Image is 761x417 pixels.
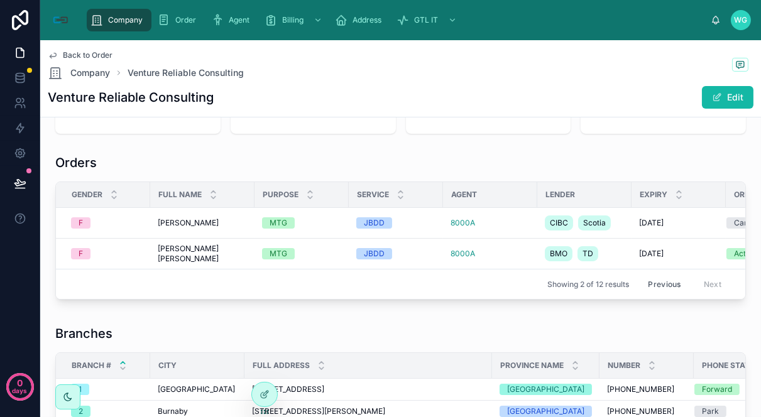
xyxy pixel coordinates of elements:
[702,86,753,109] button: Edit
[87,9,151,31] a: Company
[639,218,718,228] a: [DATE]
[507,384,584,395] div: [GEOGRAPHIC_DATA]
[364,217,385,229] div: JBDD
[364,248,385,259] div: JBDD
[702,406,719,417] div: Park
[252,384,485,394] a: [STREET_ADDRESS]
[356,217,435,229] a: JBDD
[357,190,389,200] span: Service
[71,384,143,395] a: 1
[71,406,143,417] a: 2
[500,406,592,417] a: [GEOGRAPHIC_DATA]
[507,406,584,417] div: [GEOGRAPHIC_DATA]
[48,65,110,80] a: Company
[414,15,438,25] span: GTL IT
[158,218,247,228] a: [PERSON_NAME]
[229,15,249,25] span: Agent
[356,248,435,259] a: JBDD
[263,190,298,200] span: Purpose
[252,406,385,416] span: [STREET_ADDRESS][PERSON_NAME]
[207,9,258,31] a: Agent
[547,279,629,290] span: Showing 2 of 12 results
[154,9,205,31] a: Order
[550,218,568,228] span: CIBC
[639,249,718,259] a: [DATE]
[158,384,235,394] span: [GEOGRAPHIC_DATA]
[71,217,143,229] a: F
[607,384,674,394] span: [PHONE_NUMBER]
[158,244,247,264] a: [PERSON_NAME] [PERSON_NAME]
[702,384,732,395] div: Forward
[80,6,711,34] div: scrollable content
[735,15,748,25] span: WG
[545,213,624,233] a: CIBCScotia
[451,249,475,259] a: 8000A
[262,217,341,229] a: MTG
[128,67,244,79] a: Venture Reliable Consulting
[639,218,664,228] span: [DATE]
[393,9,463,31] a: GTL IT
[261,9,329,31] a: Billing
[282,15,304,25] span: Billing
[158,406,188,416] span: Burnaby
[79,248,83,259] div: F
[70,67,110,79] span: Company
[79,217,83,229] div: F
[108,15,143,25] span: Company
[608,360,640,371] span: Number
[158,384,237,394] a: [GEOGRAPHIC_DATA]
[55,154,97,171] h1: Orders
[79,384,82,395] div: 1
[607,406,686,416] a: [PHONE_NUMBER]
[451,218,475,228] a: 8000A
[639,249,664,259] span: [DATE]
[734,248,757,259] div: Active
[158,406,237,416] a: Burnaby
[262,248,341,259] a: MTG
[17,377,23,389] p: 0
[353,15,381,25] span: Address
[639,274,689,294] button: Previous
[583,249,593,259] span: TD
[500,384,592,395] a: [GEOGRAPHIC_DATA]
[71,248,143,259] a: F
[63,50,112,60] span: Back to Order
[500,360,564,371] span: Province Name
[545,190,575,200] span: Lender
[607,384,686,394] a: [PHONE_NUMBER]
[451,190,477,200] span: Agent
[55,325,112,342] h1: Branches
[50,10,70,30] img: App logo
[158,360,177,371] span: City
[252,384,324,394] span: [STREET_ADDRESS]
[79,406,83,417] div: 2
[48,50,112,60] a: Back to Order
[640,190,667,200] span: Expiry
[72,360,111,371] span: Branch #
[48,89,214,106] h1: Venture Reliable Consulting
[158,190,202,200] span: Full Name
[253,360,310,371] span: Full Address
[72,190,102,200] span: Gender
[175,15,196,25] span: Order
[13,382,28,399] p: days
[583,218,606,228] span: Scotia
[158,218,219,228] span: [PERSON_NAME]
[451,249,530,259] a: 8000A
[451,218,530,228] a: 8000A
[607,406,674,416] span: [PHONE_NUMBER]
[270,248,287,259] div: MTG
[252,406,485,416] a: [STREET_ADDRESS][PERSON_NAME]
[550,249,567,259] span: BMO
[545,244,624,264] a: BMOTD
[702,360,760,371] span: Phone Status
[331,9,390,31] a: Address
[270,217,287,229] div: MTG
